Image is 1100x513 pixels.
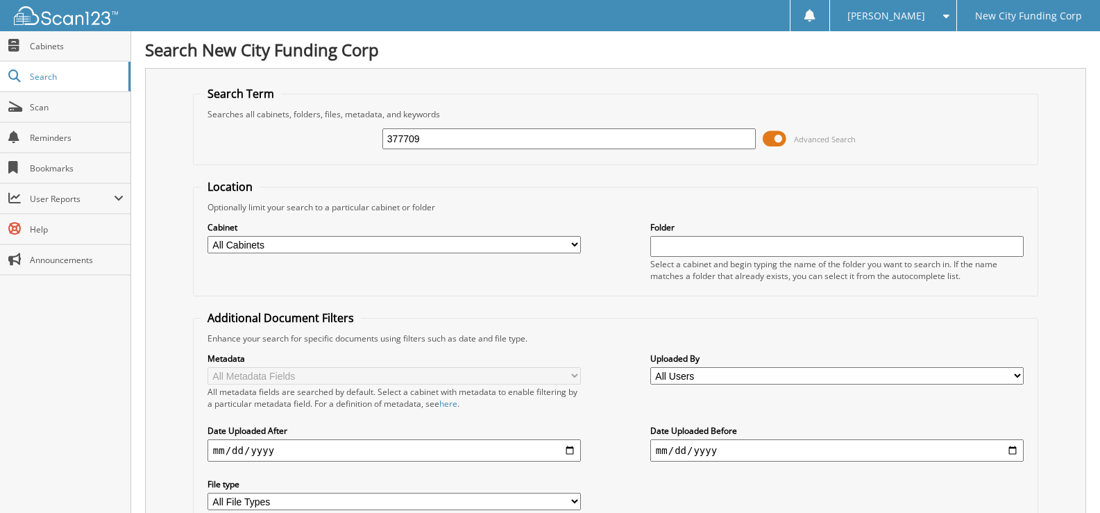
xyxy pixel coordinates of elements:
input: start [208,439,581,462]
span: Search [30,71,121,83]
span: Reminders [30,132,124,144]
a: here [439,398,457,410]
label: Uploaded By [650,353,1024,364]
label: Cabinet [208,221,581,233]
h1: Search New City Funding Corp [145,38,1086,61]
span: Scan [30,101,124,113]
div: Optionally limit your search to a particular cabinet or folder [201,201,1031,213]
div: All metadata fields are searched by default. Select a cabinet with metadata to enable filtering b... [208,386,581,410]
span: User Reports [30,193,114,205]
span: New City Funding Corp [975,12,1082,20]
div: Enhance your search for specific documents using filters such as date and file type. [201,333,1031,344]
label: Metadata [208,353,581,364]
span: Cabinets [30,40,124,52]
legend: Search Term [201,86,281,101]
span: Announcements [30,254,124,266]
span: Advanced Search [794,134,856,144]
input: end [650,439,1024,462]
img: scan123-logo-white.svg [14,6,118,25]
legend: Location [201,179,260,194]
span: [PERSON_NAME] [847,12,925,20]
div: Searches all cabinets, folders, files, metadata, and keywords [201,108,1031,120]
span: Help [30,224,124,235]
label: Date Uploaded Before [650,425,1024,437]
span: Bookmarks [30,162,124,174]
div: Select a cabinet and begin typing the name of the folder you want to search in. If the name match... [650,258,1024,282]
legend: Additional Document Filters [201,310,361,326]
label: Date Uploaded After [208,425,581,437]
label: Folder [650,221,1024,233]
label: File type [208,478,581,490]
iframe: Chat Widget [1031,446,1100,513]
